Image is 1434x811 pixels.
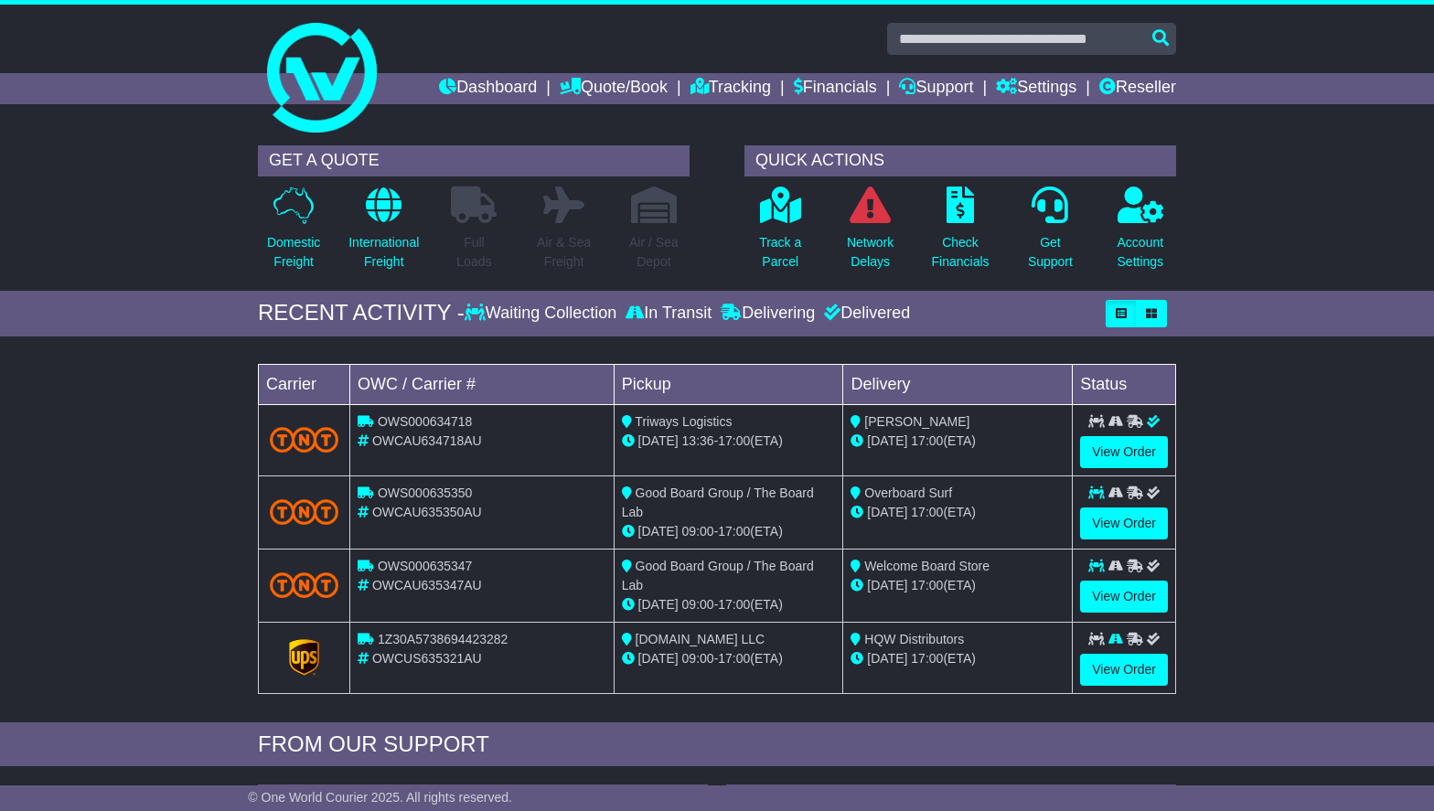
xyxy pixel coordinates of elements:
[1118,233,1164,272] p: Account Settings
[258,145,690,176] div: GET A QUOTE
[638,524,679,539] span: [DATE]
[690,73,771,104] a: Tracking
[843,364,1073,404] td: Delivery
[851,649,1065,668] div: (ETA)
[1080,436,1168,468] a: View Order
[911,578,943,592] span: 17:00
[372,433,482,448] span: OWCAU634718AU
[1117,186,1165,282] a: AccountSettings
[847,233,894,272] p: Network Delays
[1027,186,1074,282] a: GetSupport
[682,651,714,666] span: 09:00
[465,304,621,324] div: Waiting Collection
[348,186,420,282] a: InternationalFreight
[350,364,615,404] td: OWC / Carrier #
[258,731,1176,758] div: FROM OUR SUPPORT
[378,414,473,429] span: OWS000634718
[864,559,990,573] span: Welcome Board Store
[259,364,350,404] td: Carrier
[378,632,508,646] span: 1Z30A5738694423282
[899,73,973,104] a: Support
[372,505,482,519] span: OWCAU635350AU
[248,790,512,805] span: © One World Courier 2025. All rights reserved.
[718,597,750,612] span: 17:00
[851,576,1065,595] div: (ETA)
[622,486,814,519] span: Good Board Group / The Board Lab
[931,186,990,282] a: CheckFinancials
[864,414,969,429] span: [PERSON_NAME]
[716,304,819,324] div: Delivering
[635,414,732,429] span: Triways Logistics
[636,632,765,646] span: [DOMAIN_NAME] LLC
[622,595,836,614] div: - (ETA)
[718,433,750,448] span: 17:00
[867,505,907,519] span: [DATE]
[622,432,836,451] div: - (ETA)
[682,433,714,448] span: 13:36
[718,651,750,666] span: 17:00
[911,651,943,666] span: 17:00
[258,300,465,326] div: RECENT ACTIVITY -
[1099,73,1176,104] a: Reseller
[560,73,668,104] a: Quote/Book
[638,651,679,666] span: [DATE]
[718,524,750,539] span: 17:00
[759,233,801,272] p: Track a Parcel
[378,559,473,573] span: OWS000635347
[1028,233,1073,272] p: Get Support
[348,233,419,272] p: International Freight
[622,522,836,541] div: - (ETA)
[638,597,679,612] span: [DATE]
[378,486,473,500] span: OWS000635350
[270,572,338,597] img: TNT_Domestic.png
[638,433,679,448] span: [DATE]
[682,597,714,612] span: 09:00
[622,559,814,592] span: Good Board Group / The Board Lab
[867,651,907,666] span: [DATE]
[1080,507,1168,539] a: View Order
[819,304,910,324] div: Delivered
[1073,364,1176,404] td: Status
[622,649,836,668] div: - (ETA)
[864,632,964,646] span: HQW Distributors
[864,486,952,500] span: Overboard Surf
[744,145,1176,176] div: QUICK ACTIONS
[614,364,843,404] td: Pickup
[932,233,990,272] p: Check Financials
[289,639,320,676] img: GetCarrierServiceLogo
[451,233,497,272] p: Full Loads
[267,233,320,272] p: Domestic Freight
[372,651,482,666] span: OWCUS635321AU
[537,233,591,272] p: Air & Sea Freight
[867,578,907,592] span: [DATE]
[851,432,1065,451] div: (ETA)
[1080,654,1168,686] a: View Order
[372,578,482,592] span: OWCAU635347AU
[621,304,716,324] div: In Transit
[794,73,877,104] a: Financials
[846,186,894,282] a: NetworkDelays
[1080,581,1168,613] a: View Order
[439,73,537,104] a: Dashboard
[682,524,714,539] span: 09:00
[911,433,943,448] span: 17:00
[270,427,338,452] img: TNT_Domestic.png
[266,186,321,282] a: DomesticFreight
[270,499,338,524] img: TNT_Domestic.png
[911,505,943,519] span: 17:00
[851,503,1065,522] div: (ETA)
[758,186,802,282] a: Track aParcel
[996,73,1076,104] a: Settings
[867,433,907,448] span: [DATE]
[629,233,679,272] p: Air / Sea Depot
